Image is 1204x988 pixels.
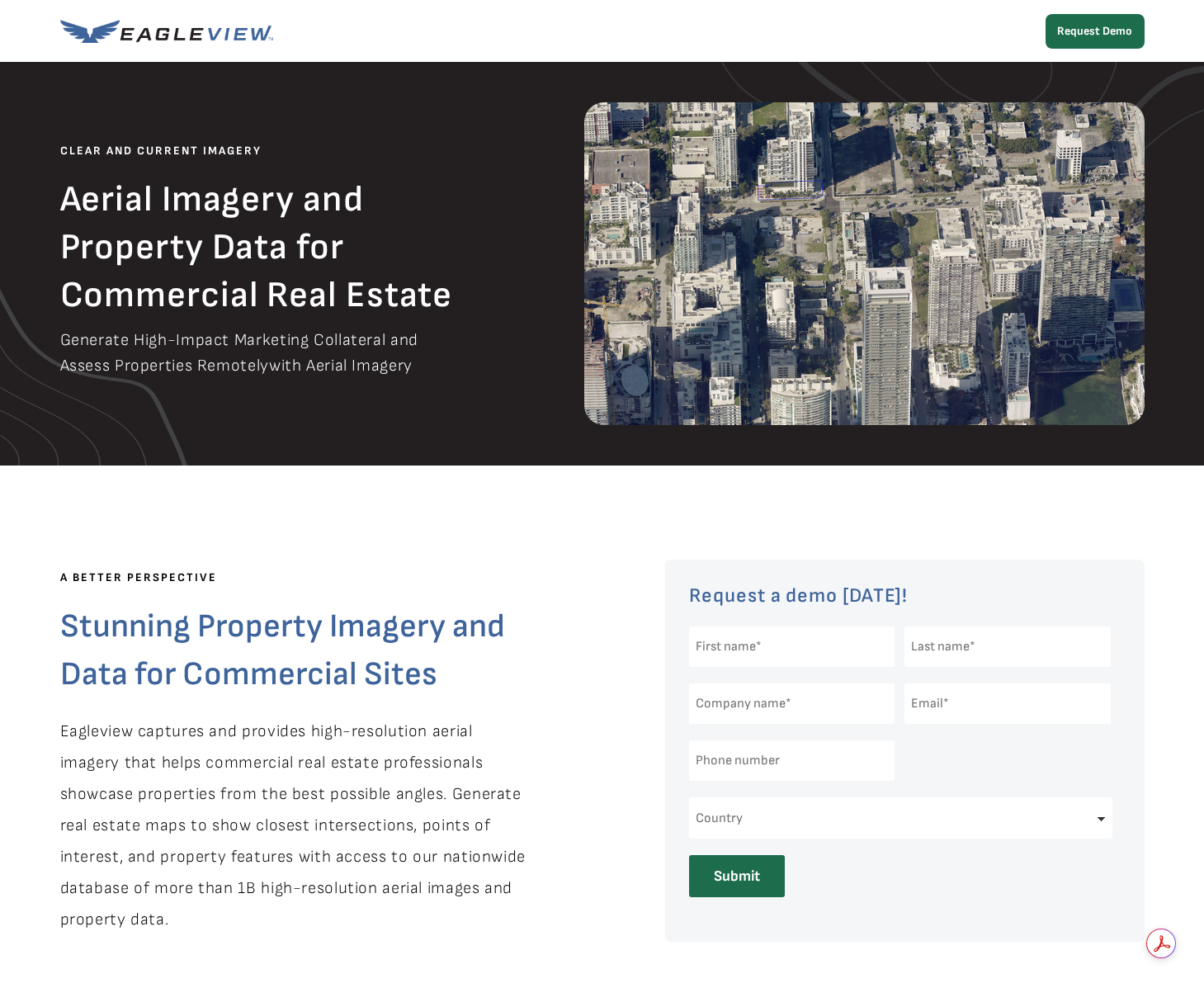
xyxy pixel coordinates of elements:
[689,626,895,667] input: First name*
[60,330,418,376] span: with Aerial Imagery
[60,144,262,158] span: CLEAR AND CURRENT IMAGERY
[1046,14,1145,49] a: Request Demo
[689,855,785,897] input: Submit
[1057,24,1132,38] strong: Request Demo
[904,626,1111,667] input: Last name*
[60,607,505,694] span: Stunning Property Imagery and Data for Commercial Sites
[689,683,895,724] input: Company name*
[904,683,1111,724] input: Email*
[60,330,418,376] span: Generate High-Impact Marketing Collateral and Assess Properties Remotely
[60,570,217,584] span: A BETTER PERSPECTIVE
[60,177,453,317] span: Aerial Imagery and Property Data for Commercial Real Estate
[689,584,909,607] span: Request a demo [DATE]!
[689,740,895,781] input: Phone number
[60,721,526,929] span: Eagleview captures and provides high-resolution aerial imagery that helps commercial real estate ...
